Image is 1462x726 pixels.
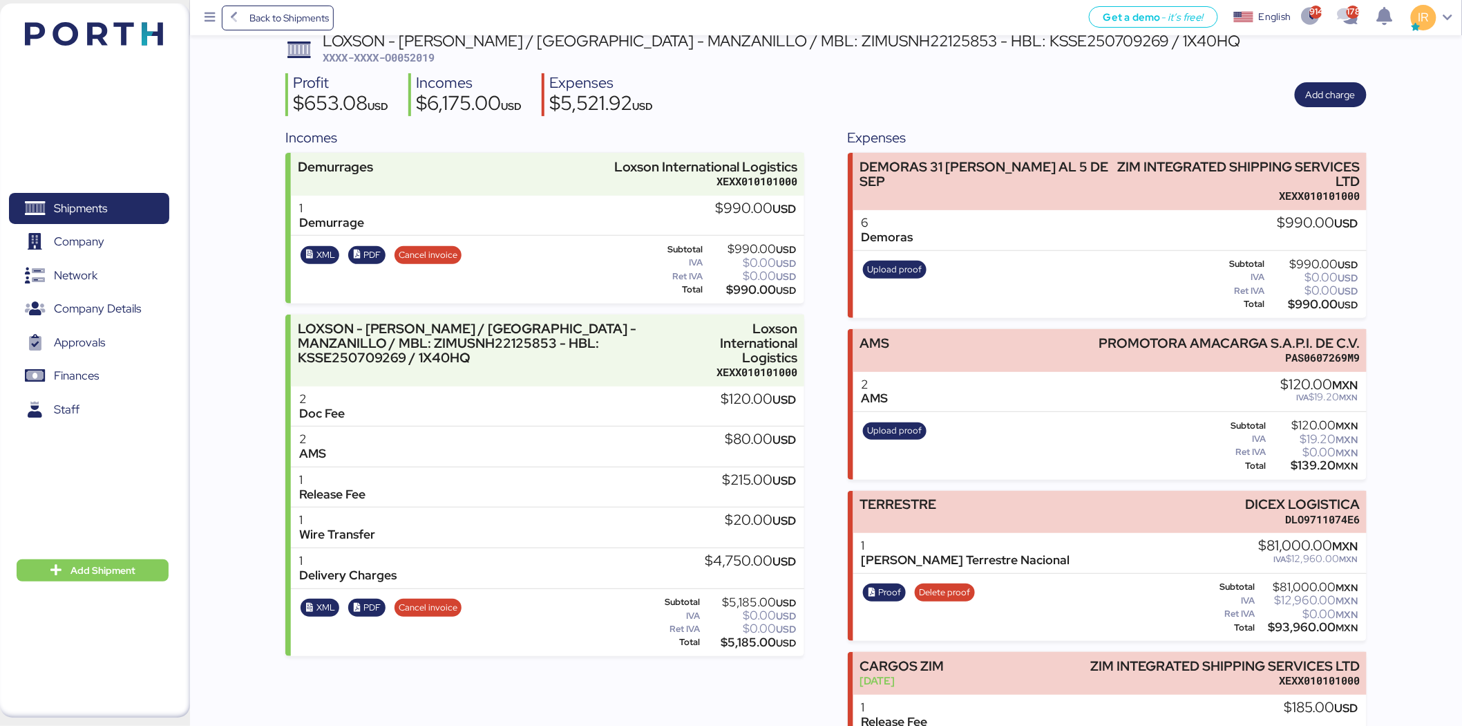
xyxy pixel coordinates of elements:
div: ZIM INTEGRATED SHIPPING SERVICES LTD [1117,160,1360,189]
div: Ret IVA [1209,447,1266,457]
div: AMS [862,391,889,406]
a: Company [9,226,169,258]
div: Subtotal [647,245,703,254]
span: USD [1338,299,1358,311]
button: Menu [198,6,222,30]
div: $139.20 [1269,460,1358,471]
div: Expenses [549,73,653,93]
span: Staff [54,400,79,420]
span: USD [1338,272,1358,284]
div: Incomes [285,127,804,148]
span: MXN [1340,392,1358,403]
div: Total [1209,623,1255,633]
div: Expenses [848,127,1367,148]
div: 1 [299,554,397,568]
a: Approvals [9,327,169,359]
span: USD [776,597,796,609]
div: $0.00 [1269,447,1358,458]
div: Subtotal [647,597,700,607]
div: $19.20 [1269,434,1358,445]
div: XEXX010101000 [708,365,797,380]
span: Approvals [54,333,105,353]
div: 1 [299,513,375,528]
div: [DATE] [860,673,944,688]
div: DEMORAS 31 [PERSON_NAME] AL 5 DE SEP [860,160,1110,189]
div: Doc Fee [299,407,345,421]
div: $81,000.00 [1257,582,1358,593]
div: LOXSON - [PERSON_NAME] / [GEOGRAPHIC_DATA] - MANZANILLO / MBL: ZIMUSNH22125853 - HBL: KSSE2507092... [298,322,701,365]
span: MXN [1340,554,1358,565]
div: 1 [862,539,1070,553]
div: Loxson International Logistics [615,160,798,174]
span: IR [1418,8,1429,26]
div: AMS [860,336,889,351]
div: $6,175.00 [416,93,522,117]
div: Release Fee [299,487,365,502]
span: Back to Shipments [249,10,329,26]
div: $19.20 [1281,392,1358,402]
div: $120.00 [1281,378,1358,393]
div: $990.00 [715,201,796,216]
div: $93,960.00 [1257,622,1358,633]
button: Add charge [1295,82,1367,107]
span: Upload proof [868,423,922,438]
div: Incomes [416,73,522,93]
span: Proof [879,585,902,600]
div: Total [1209,299,1265,309]
a: Network [9,260,169,292]
div: $990.00 [1268,259,1358,270]
div: AMS [299,447,326,461]
span: Upload proof [868,262,922,277]
div: $0.00 [1268,286,1358,296]
span: MXN [1336,447,1358,459]
span: USD [776,623,796,635]
div: Total [647,285,703,295]
div: 1 [862,700,928,715]
a: Back to Shipments [222,6,334,30]
div: $990.00 [705,285,796,295]
span: USD [776,257,796,270]
div: 2 [299,392,345,407]
div: Subtotal [1209,582,1255,592]
span: XML [316,248,335,263]
div: Subtotal [1209,421,1266,431]
div: PAS0607269M9 [1099,351,1360,365]
div: 6 [862,216,913,230]
a: Staff [9,393,169,425]
span: IVA [1297,392,1309,403]
button: Cancel invoice [395,599,462,617]
span: Company [54,232,104,252]
div: Ret IVA [1209,609,1255,619]
div: TERRESTRE [860,497,936,512]
div: ZIM INTEGRATED SHIPPING SERVICES LTD [1090,659,1360,673]
div: $5,521.92 [549,93,653,117]
div: $653.08 [293,93,388,117]
div: PROMOTORA AMACARGA S.A.P.I. DE C.V. [1099,336,1360,351]
span: USD [772,554,796,569]
button: Delete proof [915,584,975,602]
div: XEXX010101000 [1090,673,1360,688]
span: Delete proof [919,585,970,600]
div: Ret IVA [1209,286,1265,296]
div: $0.00 [1268,272,1358,283]
div: $0.00 [703,611,796,621]
span: USD [1335,700,1358,716]
span: MXN [1336,581,1358,594]
span: USD [368,100,388,113]
span: PDF [363,600,381,615]
button: Add Shipment [17,559,169,581]
button: Upload proof [863,261,927,279]
span: MXN [1336,420,1358,432]
div: Ret IVA [647,272,703,281]
div: IVA [1209,434,1266,444]
span: MXN [1333,378,1358,393]
span: USD [772,513,796,528]
div: DICEX LOGISTICA [1245,497,1360,512]
div: Demurrages [298,160,373,174]
span: IVA [1274,554,1287,565]
span: Finances [54,366,99,386]
span: MXN [1336,434,1358,446]
button: PDF [348,246,386,264]
div: XEXX010101000 [615,174,798,189]
a: Company Details [9,293,169,325]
